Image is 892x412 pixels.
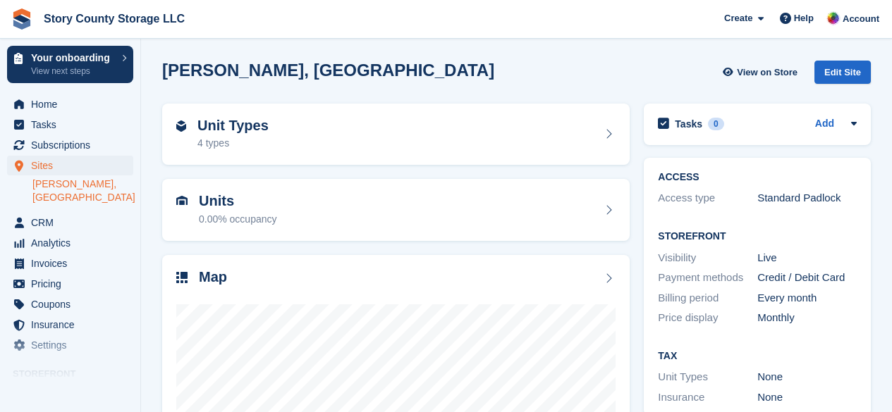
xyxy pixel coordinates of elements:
[675,118,702,130] h2: Tasks
[658,190,757,206] div: Access type
[757,310,857,326] div: Monthly
[162,179,630,241] a: Units 0.00% occupancy
[31,156,116,175] span: Sites
[197,136,269,151] div: 4 types
[814,61,871,84] div: Edit Site
[176,272,188,283] img: map-icn-33ee37083ee616e46c38cad1a60f524a97daa1e2b2c8c0bc3eb3415660979fc1.svg
[31,315,116,335] span: Insurance
[31,294,116,314] span: Coupons
[31,135,116,155] span: Subscriptions
[31,274,116,294] span: Pricing
[826,11,841,25] img: Leah Hattan
[658,369,757,385] div: Unit Types
[162,61,494,80] h2: [PERSON_NAME], [GEOGRAPHIC_DATA]
[13,367,140,381] span: Storefront
[7,274,133,294] a: menu
[757,270,857,286] div: Credit / Debit Card
[737,65,798,80] span: View on Store
[721,61,803,84] a: View on Store
[7,294,133,314] a: menu
[31,115,116,135] span: Tasks
[162,104,630,166] a: Unit Types 4 types
[32,177,133,204] a: [PERSON_NAME], [GEOGRAPHIC_DATA]
[815,116,834,132] a: Add
[31,53,115,63] p: Your onboarding
[31,94,116,114] span: Home
[814,61,871,89] a: Edit Site
[757,250,857,266] div: Live
[658,290,757,306] div: Billing period
[757,190,857,206] div: Standard Padlock
[757,389,857,406] div: None
[658,389,757,406] div: Insurance
[658,351,857,362] h2: Tax
[658,172,857,183] h2: ACCESS
[7,115,133,135] a: menu
[7,315,133,335] a: menu
[31,254,116,273] span: Invoices
[7,46,133,83] a: Your onboarding View next steps
[31,335,116,355] span: Settings
[7,233,133,253] a: menu
[7,335,133,355] a: menu
[658,270,757,286] div: Payment methods
[7,135,133,155] a: menu
[658,231,857,242] h2: Storefront
[7,254,133,273] a: menu
[724,11,752,25] span: Create
[843,12,879,26] span: Account
[757,369,857,385] div: None
[658,310,757,326] div: Price display
[7,94,133,114] a: menu
[658,250,757,266] div: Visibility
[11,8,32,30] img: stora-icon-8386f47178a22dfd0bd8f6a31ec36ba5ce8667c1dd55bd0f319d3a0aa187defe.svg
[199,193,277,209] h2: Units
[7,213,133,232] a: menu
[176,196,188,206] img: unit-icn-7be61d7bf1b0ce9d3e12c5938cc71ed9869f7b940bace4675aadf7bd6d80202e.svg
[199,269,227,285] h2: Map
[197,118,269,134] h2: Unit Types
[31,233,116,253] span: Analytics
[31,65,115,77] p: View next steps
[38,7,190,30] a: Story County Storage LLC
[757,290,857,306] div: Every month
[7,156,133,175] a: menu
[199,212,277,227] div: 0.00% occupancy
[708,118,724,130] div: 0
[31,213,116,232] span: CRM
[176,120,186,132] img: unit-type-icn-2b2737a686de81e16bb02015468b77c625bbabd49415b5ef34ead5e3b44a266d.svg
[794,11,814,25] span: Help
